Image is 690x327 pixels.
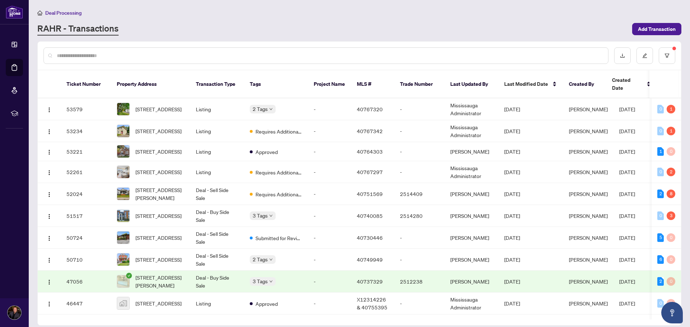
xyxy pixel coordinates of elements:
[657,277,664,286] div: 2
[43,146,55,157] button: Logo
[445,249,498,271] td: [PERSON_NAME]
[8,306,21,319] img: Profile Icon
[667,105,675,113] div: 1
[504,278,520,285] span: [DATE]
[619,106,635,112] span: [DATE]
[308,161,351,183] td: -
[661,302,683,323] button: Open asap
[657,147,664,156] div: 1
[135,127,181,135] span: [STREET_ADDRESS]
[667,277,675,286] div: 0
[357,256,383,263] span: 40749949
[190,161,244,183] td: Listing
[504,148,520,155] span: [DATE]
[256,127,302,135] span: Requires Additional Docs
[619,212,635,219] span: [DATE]
[253,105,268,113] span: 2 Tags
[394,271,445,293] td: 2512238
[638,23,676,35] span: Add Transaction
[619,234,635,241] span: [DATE]
[117,232,129,244] img: thumbnail-img
[619,169,635,175] span: [DATE]
[135,148,181,155] span: [STREET_ADDRESS]
[308,227,351,249] td: -
[308,98,351,120] td: -
[43,232,55,243] button: Logo
[269,280,273,283] span: down
[135,234,181,242] span: [STREET_ADDRESS]
[126,273,132,279] span: check-circle
[569,234,608,241] span: [PERSON_NAME]
[569,169,608,175] span: [PERSON_NAME]
[657,105,664,113] div: 0
[657,168,664,176] div: 0
[256,300,278,308] span: Approved
[504,106,520,112] span: [DATE]
[256,234,302,242] span: Submitted for Review
[61,183,111,205] td: 52024
[498,70,563,98] th: Last Modified Date
[46,107,52,113] img: Logo
[135,186,184,202] span: [STREET_ADDRESS][PERSON_NAME]
[504,169,520,175] span: [DATE]
[357,128,383,134] span: 40767342
[612,76,642,92] span: Created Date
[117,275,129,288] img: thumbnail-img
[117,210,129,222] img: thumbnail-img
[269,258,273,261] span: down
[667,233,675,242] div: 0
[61,227,111,249] td: 50724
[657,233,664,242] div: 5
[504,128,520,134] span: [DATE]
[619,300,635,307] span: [DATE]
[569,128,608,134] span: [PERSON_NAME]
[664,53,670,58] span: filter
[190,227,244,249] td: Deal - Sell Side Sale
[504,234,520,241] span: [DATE]
[43,298,55,309] button: Logo
[269,107,273,111] span: down
[6,5,23,19] img: logo
[569,106,608,112] span: [PERSON_NAME]
[445,142,498,161] td: [PERSON_NAME]
[308,183,351,205] td: -
[619,278,635,285] span: [DATE]
[61,249,111,271] td: 50710
[445,161,498,183] td: Mississauga Administrator
[135,212,181,220] span: [STREET_ADDRESS]
[117,145,129,158] img: thumbnail-img
[667,147,675,156] div: 0
[190,293,244,314] td: Listing
[667,168,675,176] div: 2
[46,301,52,307] img: Logo
[253,277,268,285] span: 3 Tags
[190,205,244,227] td: Deal - Buy Side Sale
[642,53,647,58] span: edit
[657,211,664,220] div: 0
[43,166,55,178] button: Logo
[61,70,111,98] th: Ticket Number
[619,148,635,155] span: [DATE]
[43,276,55,287] button: Logo
[569,191,608,197] span: [PERSON_NAME]
[357,296,387,310] span: X12314226 & 40755395
[569,256,608,263] span: [PERSON_NAME]
[61,161,111,183] td: 52261
[445,70,498,98] th: Last Updated By
[46,235,52,241] img: Logo
[190,98,244,120] td: Listing
[667,190,675,198] div: 8
[308,249,351,271] td: -
[504,256,520,263] span: [DATE]
[657,127,664,135] div: 0
[569,300,608,307] span: [PERSON_NAME]
[394,293,445,314] td: -
[46,192,52,197] img: Logo
[394,98,445,120] td: -
[445,98,498,120] td: Mississauga Administrator
[445,183,498,205] td: [PERSON_NAME]
[357,148,383,155] span: 40764303
[37,10,42,15] span: home
[43,125,55,137] button: Logo
[445,271,498,293] td: [PERSON_NAME]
